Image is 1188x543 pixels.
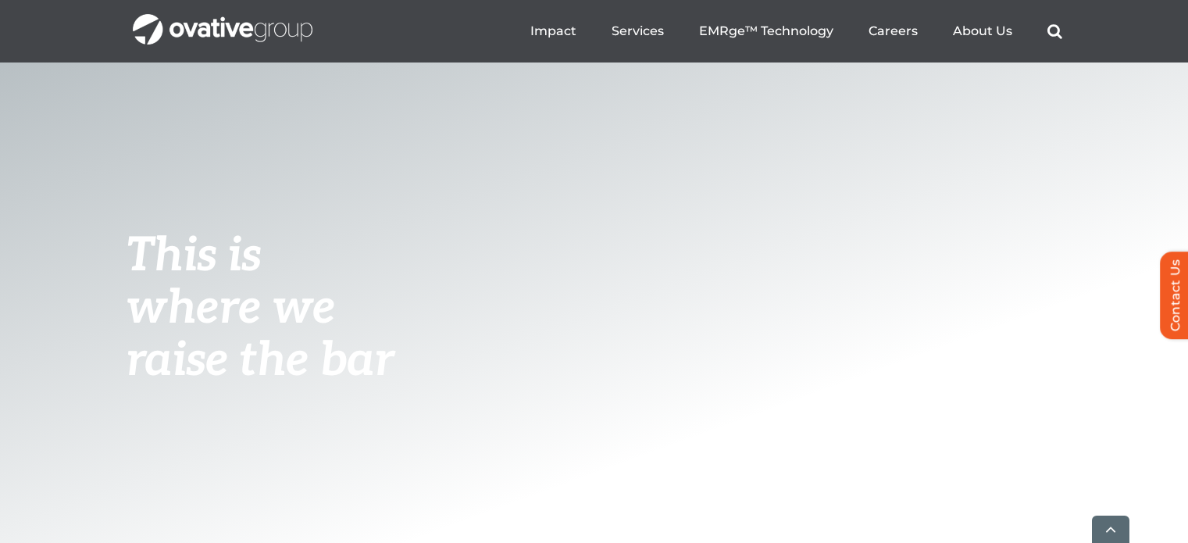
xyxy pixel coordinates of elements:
[869,23,918,39] a: Careers
[126,280,394,389] span: where we raise the bar
[530,23,576,39] a: Impact
[126,228,262,284] span: This is
[953,23,1012,39] a: About Us
[1047,23,1062,39] a: Search
[530,6,1062,56] nav: Menu
[133,13,312,27] a: OG_Full_horizontal_WHT
[612,23,664,39] a: Services
[699,23,833,39] a: EMRge™ Technology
